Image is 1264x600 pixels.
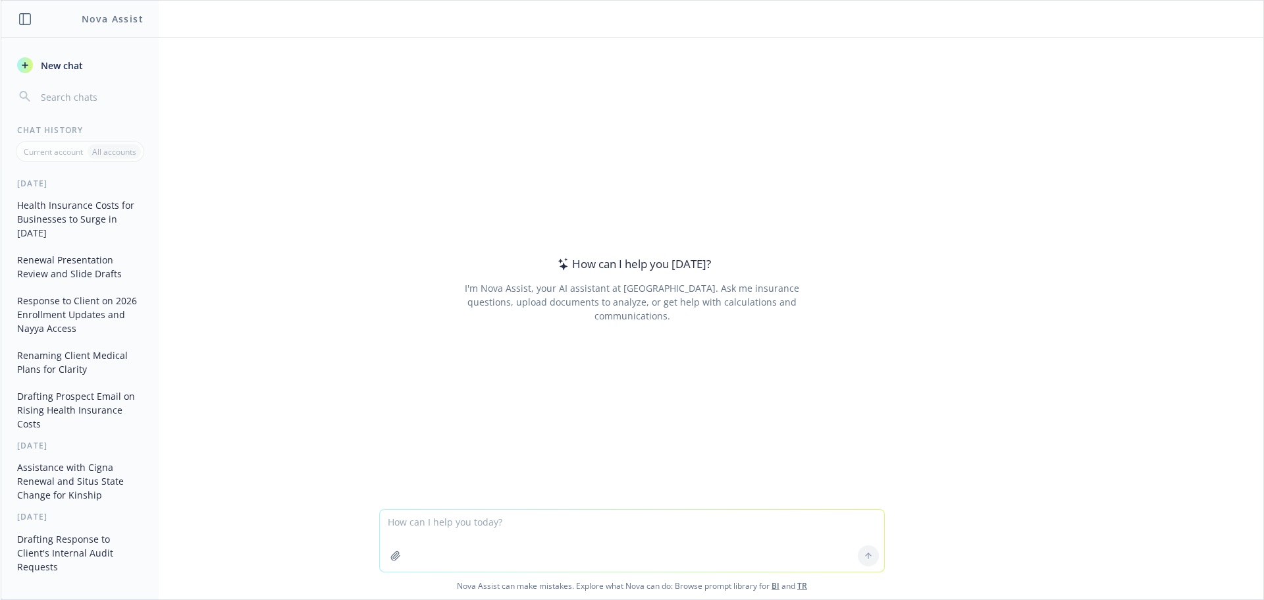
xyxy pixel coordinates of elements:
a: TR [797,580,807,591]
div: How can I help you [DATE]? [554,256,711,273]
a: BI [772,580,779,591]
button: Health Insurance Costs for Businesses to Surge in [DATE] [12,194,148,244]
button: Renewal Presentation Review and Slide Drafts [12,249,148,285]
p: All accounts [92,146,136,157]
span: Nova Assist can make mistakes. Explore what Nova can do: Browse prompt library for and [6,572,1258,599]
div: [DATE] [1,440,159,451]
p: Current account [24,146,83,157]
div: [DATE] [1,178,159,189]
h1: Nova Assist [82,12,144,26]
button: Drafting Prospect Email on Rising Health Insurance Costs [12,385,148,435]
input: Search chats [38,88,143,106]
button: Drafting Response to Client's Internal Audit Requests [12,528,148,578]
button: New chat [12,53,148,77]
button: Renaming Client Medical Plans for Clarity [12,344,148,380]
span: New chat [38,59,83,72]
button: Response to Client on 2026 Enrollment Updates and Nayya Access [12,290,148,339]
div: Chat History [1,124,159,136]
div: [DATE] [1,511,159,522]
button: Assistance with Cigna Renewal and Situs State Change for Kinship [12,456,148,506]
div: I'm Nova Assist, your AI assistant at [GEOGRAPHIC_DATA]. Ask me insurance questions, upload docum... [446,281,817,323]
